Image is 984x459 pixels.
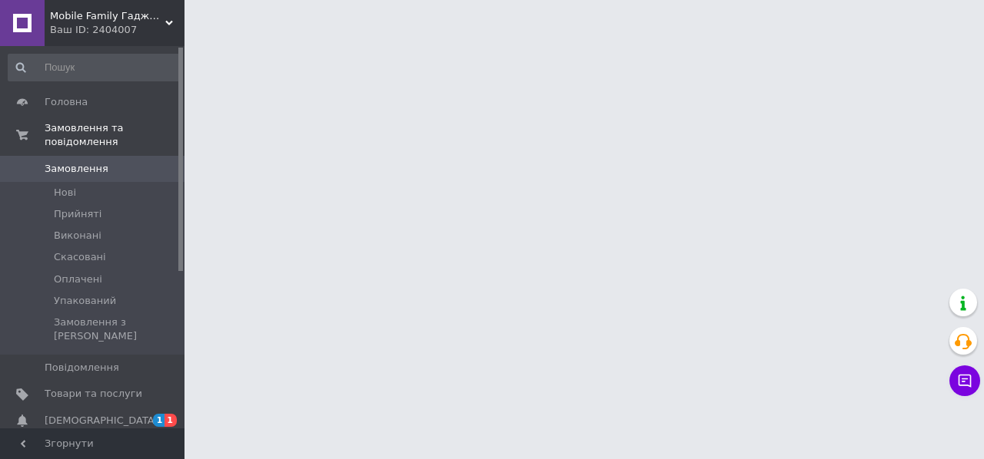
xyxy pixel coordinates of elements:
[54,294,116,308] span: Упакований
[54,229,101,243] span: Виконані
[54,315,180,343] span: Замовлення з [PERSON_NAME]
[949,365,980,396] button: Чат з покупцем
[54,272,102,286] span: Оплачені
[45,121,184,149] span: Замовлення та повідомлення
[50,9,165,23] span: Mobile Family Гаджети живуть з нами
[8,54,181,81] input: Пошук
[54,207,101,221] span: Прийняті
[54,186,76,200] span: Нові
[165,414,177,427] span: 1
[153,414,165,427] span: 1
[54,250,106,264] span: Скасовані
[45,414,158,428] span: [DEMOGRAPHIC_DATA]
[45,95,88,109] span: Головна
[45,361,119,375] span: Повідомлення
[45,162,108,176] span: Замовлення
[45,387,142,401] span: Товари та послуги
[50,23,184,37] div: Ваш ID: 2404007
